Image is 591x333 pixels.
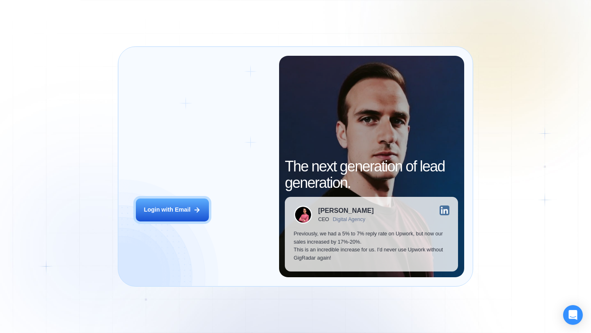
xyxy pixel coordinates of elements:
div: Digital Agency [333,217,365,222]
h2: The next generation of lead generation. [285,158,458,191]
div: [PERSON_NAME] [318,207,373,214]
p: Previously, we had a 5% to 7% reply rate on Upwork, but now our sales increased by 17%-20%. This ... [294,230,449,262]
div: Open Intercom Messenger [563,305,583,325]
button: Login with Email [136,198,209,221]
div: CEO [318,217,329,222]
div: Login with Email [144,206,190,214]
